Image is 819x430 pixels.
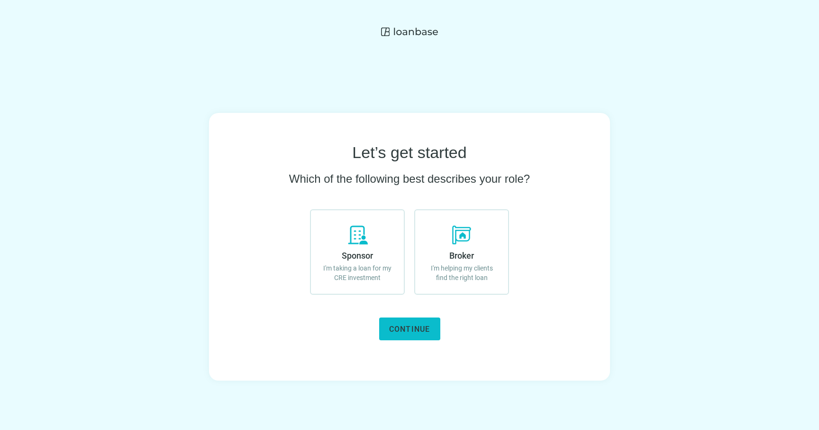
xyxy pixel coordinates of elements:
p: I'm taking a loan for my CRE investment [320,263,394,282]
h2: Which of the following best describes your role? [289,171,530,187]
h1: Let’s get started [352,143,466,162]
span: Continue [389,325,430,334]
span: Sponsor [342,251,373,261]
span: Broker [449,251,474,261]
button: Continue [379,318,440,340]
p: I'm helping my clients find the right loan [425,263,499,282]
